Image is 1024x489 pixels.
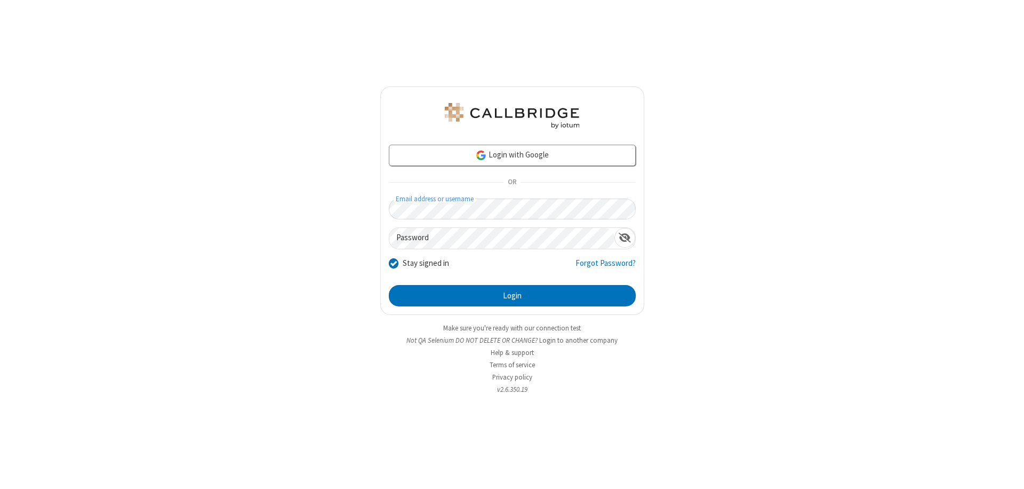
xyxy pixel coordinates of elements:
li: v2.6.350.19 [380,384,644,395]
button: Login to another company [539,335,618,345]
img: google-icon.png [475,149,487,161]
a: Help & support [491,348,534,357]
span: OR [503,175,521,190]
a: Make sure you're ready with our connection test [443,324,581,333]
a: Login with Google [389,145,636,166]
a: Terms of service [490,360,535,369]
button: Login [389,285,636,306]
input: Password [389,228,614,249]
li: Not QA Selenium DO NOT DELETE OR CHANGE? [380,335,644,345]
input: Email address or username [389,199,636,219]
a: Privacy policy [492,373,532,382]
div: Show password [614,228,635,248]
a: Forgot Password? [575,257,636,278]
label: Stay signed in [403,257,449,270]
img: QA Selenium DO NOT DELETE OR CHANGE [443,103,581,129]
